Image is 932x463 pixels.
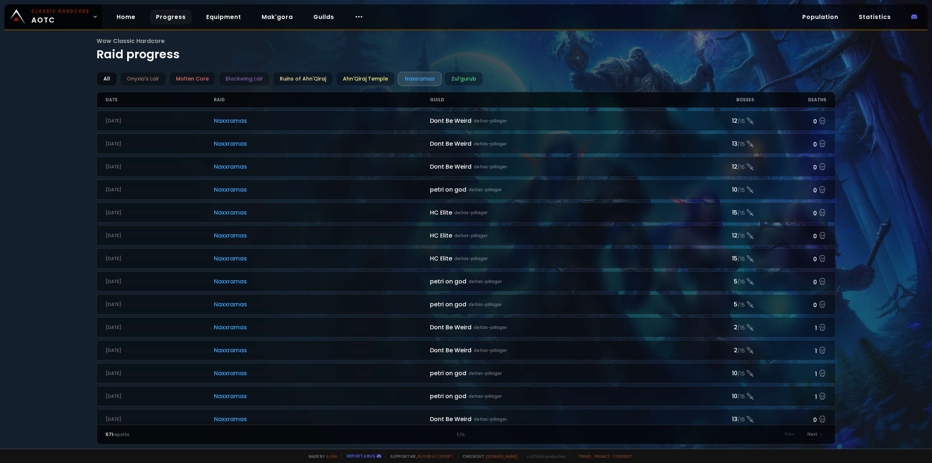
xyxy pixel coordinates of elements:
[737,370,745,378] small: / 15
[754,391,826,401] div: 1
[430,254,682,263] div: HC Elite
[214,277,430,286] span: Naxxramas
[737,233,745,240] small: / 15
[430,139,682,148] div: Dont Be Weird
[273,72,333,86] div: Ruins of Ahn'Qiraj
[398,72,442,86] div: Naxxramas
[97,134,835,154] a: [DATE]NaxxramasDont Be Weirddefias-pillager13/150
[803,429,826,440] div: Next
[97,248,835,268] a: [DATE]NaxxramasHC Elitedefias-pillager15/150
[474,164,507,170] small: defias-pillager
[97,157,835,177] a: [DATE]NaxxramasDont Be Weirddefias-pillager12/150
[200,9,247,24] a: Equipment
[754,276,826,287] div: 0
[106,118,214,124] div: [DATE]
[106,187,214,193] div: [DATE]
[469,370,502,377] small: defias-pillager
[682,415,754,424] div: 13
[459,432,465,438] small: / 15
[682,116,754,125] div: 12
[97,340,835,360] a: [DATE]NaxxramasDont Be Weirddefias-pillager2/151
[97,271,835,291] a: [DATE]Naxxramaspetri on goddefias-pillager5/150
[214,392,430,401] span: Naxxramas
[97,386,835,406] a: [DATE]Naxxramaspetri on goddefias-pillager10/151
[31,8,90,15] small: Classic Hardcore
[754,92,826,107] div: Deaths
[474,118,507,124] small: defias-pillager
[214,231,430,240] span: Naxxramas
[430,231,682,240] div: HC Elite
[682,92,754,107] div: Bosses
[469,301,502,308] small: defias-pillager
[97,363,835,383] a: [DATE]Naxxramaspetri on goddefias-pillager10/151
[308,9,340,24] a: Guilds
[256,9,299,24] a: Mak'gora
[430,300,682,309] div: petri on god
[682,208,754,217] div: 15
[347,453,375,459] a: Report a bug
[682,162,754,171] div: 12
[737,187,745,194] small: / 15
[737,210,745,217] small: / 15
[106,370,214,377] div: [DATE]
[106,324,214,331] div: [DATE]
[776,429,799,440] div: Prev
[682,369,754,378] div: 10
[454,232,487,239] small: defias-pillager
[754,322,826,333] div: 1
[97,317,835,337] a: [DATE]NaxxramasDont Be Weirddefias-pillager2/151
[454,209,487,216] small: defias-pillager
[430,277,682,286] div: petri on god
[737,416,745,424] small: / 15
[737,325,745,332] small: / 15
[111,9,141,24] a: Home
[106,431,286,438] div: reports
[106,164,214,170] div: [DATE]
[737,302,745,309] small: / 15
[214,162,430,171] span: Naxxramas
[430,392,682,401] div: petri on god
[214,208,430,217] span: Naxxramas
[754,184,826,195] div: 0
[418,454,454,459] a: Buy me a coffee
[106,92,214,107] div: Date
[214,116,430,125] span: Naxxramas
[474,416,507,423] small: defias-pillager
[578,454,591,459] a: Terms
[304,454,337,459] span: Made by
[120,72,166,86] div: Onyxia's Lair
[754,414,826,424] div: 0
[737,393,745,401] small: / 15
[486,454,518,459] a: [DOMAIN_NAME]
[853,9,897,24] a: Statistics
[286,431,646,438] div: 1
[458,454,518,459] span: Checkout
[737,118,745,125] small: / 15
[682,254,754,263] div: 15
[214,346,430,355] span: Naxxramas
[97,111,835,131] a: [DATE]NaxxramasDont Be Weirddefias-pillager12/150
[430,162,682,171] div: Dont Be Weird
[682,323,754,332] div: 2
[469,393,502,400] small: defias-pillager
[430,208,682,217] div: HC Elite
[214,185,430,194] span: Naxxramas
[430,346,682,355] div: Dont Be Weird
[385,454,454,459] span: Support me,
[754,138,826,149] div: 0
[430,415,682,424] div: Dont Be Weird
[214,300,430,309] span: Naxxramas
[754,345,826,356] div: 1
[469,187,502,193] small: defias-pillager
[430,323,682,332] div: Dont Be Weird
[150,9,192,24] a: Progress
[97,225,835,246] a: [DATE]NaxxramasHC Elitedefias-pillager12/150
[214,92,430,107] div: Raid
[682,392,754,401] div: 10
[754,115,826,126] div: 0
[106,431,113,438] span: 571
[594,454,610,459] a: Privacy
[214,139,430,148] span: Naxxramas
[682,300,754,309] div: 5
[445,72,483,86] div: Zul'gurub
